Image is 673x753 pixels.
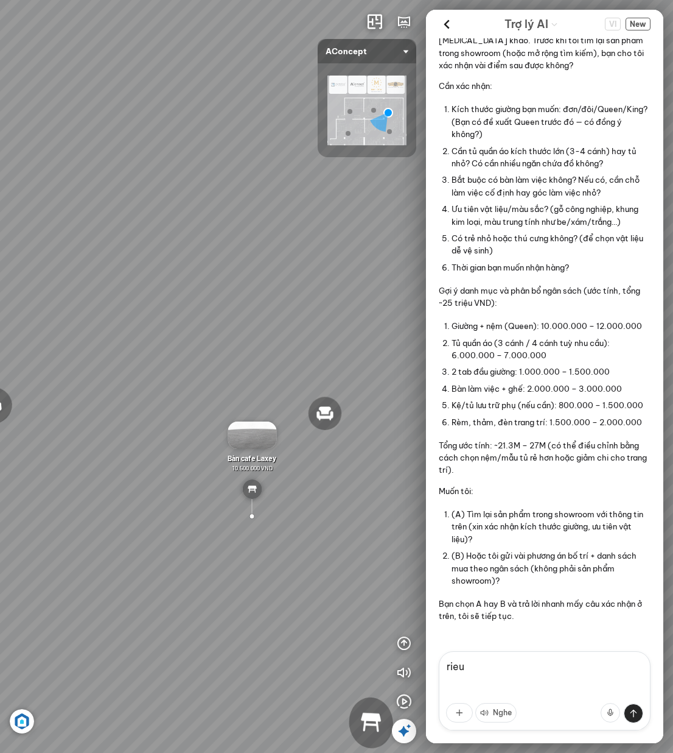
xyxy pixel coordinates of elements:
textarea: rieu [439,651,650,730]
button: Nghe [475,703,517,723]
span: VI [605,18,621,30]
div: AI Guide options [504,15,558,34]
li: Bắt buộc có bàn làm việc không? Nếu có, cần chỗ làm việc cố định hay góc làm việc nhỏ? [452,172,650,201]
span: 10.500.000 VND [232,464,273,472]
span: Trợ lý AI [504,16,548,33]
p: Gợi ý danh mục và phân bổ ngân sách (ước tính, tổng ~25 triệu VND): [439,285,650,309]
li: Bàn làm việc + ghế: 2.000.000 – 3.000.000 [452,380,650,397]
li: Kích thước giường bạn muốn: đơn/đôi/Queen/King? (Bạn có đề xuất Queen trước đó — có đồng ý không?) [452,101,650,143]
p: Tổng ước tính: ~21.3M – 27M (có thể điều chỉnh bằng cách chọn nệm/mẫu tủ rẻ hơn hoặc giảm chi cho... [439,439,650,476]
span: AConcept [326,39,408,63]
li: 2 tab đầu giường: 1.000.000 – 1.500.000 [452,364,650,380]
p: Muốn tôi: [439,485,650,497]
li: (A) Tìm lại sản phẩm trong showroom với thông tin trên (xin xác nhận kích thước giường, ưu tiên v... [452,506,650,547]
img: Artboard_6_4x_1_F4RHW9YJWHU.jpg [10,709,34,734]
span: New [626,18,650,30]
img: table_YREKD739JCN6.svg [242,479,262,499]
li: Ưu tiên vật liệu/màu sắc? (gỗ công nghiệp, khung kim loại, màu trung tính như be/xám/trắng…) [452,201,650,230]
li: Kệ/tủ lưu trữ phụ (nếu cần): 800.000 – 1.500.000 [452,397,650,414]
li: Cần tủ quần áo kích thước lớn (3-4 cánh) hay tủ nhỏ? Có cần nhiều ngăn chứa đồ không? [452,143,650,172]
p: Cần xác nhận: [439,80,650,92]
li: Có trẻ nhỏ hoặc thú cưng không? (để chọn vật liệu dễ vệ sinh) [452,230,650,260]
li: Thời gian bạn muốn nhận hàng? [452,259,650,275]
li: Giường + nệm (Queen): 10.000.000 – 12.000.000 [452,318,650,334]
li: (B) Hoặc tôi gửi vài phương án bố trí + danh sách mua theo ngân sách (không phải sản phẩm showroom)? [452,548,650,589]
button: New Chat [626,18,650,30]
span: Bàn cafe Laxey [228,454,276,462]
li: Rèm, thảm, đèn trang trí: 1.500.000 – 2.000.000 [452,414,650,430]
img: B_n_cafe_Laxey_4XGWNAEYRY6G.gif [228,422,276,449]
li: Tủ quần áo (3 cánh / 4 cánh tuỳ nhu cầu): 6.000.000 – 7.000.000 [452,334,650,364]
p: Bạn chọn A hay B và trả lời nhanh mấy câu xác nhận ở trên, tôi sẽ tiếp tục. [439,598,650,623]
button: Change language [605,18,621,30]
img: AConcept_CTMHTJT2R6E4.png [327,76,406,145]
